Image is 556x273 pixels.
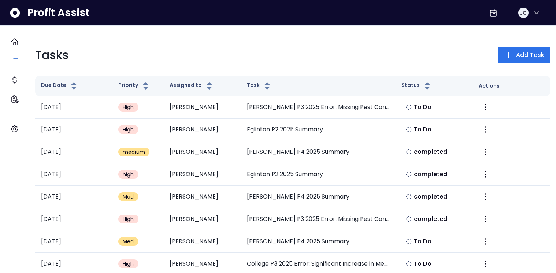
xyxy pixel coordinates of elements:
td: Eglinton P2 2025 Summary [241,119,396,141]
button: More [479,212,492,226]
span: Med [123,193,134,200]
span: completed [414,192,447,201]
img: Not yet Started [406,239,412,244]
td: [DATE] [35,208,112,230]
td: [DATE] [35,96,112,119]
td: [PERSON_NAME] P4 2025 Summary [241,230,396,253]
span: high [123,171,134,178]
img: completed [406,171,412,177]
span: High [123,126,134,133]
span: Profit Assist [27,6,89,19]
td: [PERSON_NAME] P3 2025 Error: Missing Pest Control Expense [241,208,396,230]
td: [PERSON_NAME] P4 2025 Summary [241,141,396,163]
th: Actions [473,76,550,96]
button: Add Task [498,47,550,63]
td: [PERSON_NAME] P4 2025 Summary [241,186,396,208]
img: completed [406,216,412,222]
td: Eglinton P2 2025 Summary [241,163,396,186]
td: [PERSON_NAME] P3 2025 Error: Missing Pest Control Expense [241,96,396,119]
span: To Do [414,125,431,134]
td: [PERSON_NAME] [164,230,241,253]
button: More [479,168,492,181]
span: To Do [414,237,431,246]
td: [PERSON_NAME] [164,119,241,141]
button: More [479,257,492,270]
span: completed [414,170,447,179]
p: Tasks [35,46,69,64]
td: [PERSON_NAME] [164,141,241,163]
span: To Do [414,103,431,112]
button: More [479,145,492,159]
td: [DATE] [35,141,112,163]
td: [DATE] [35,186,112,208]
button: Assigned to [170,81,214,90]
button: More [479,190,492,203]
img: Not yet Started [406,104,412,110]
td: [PERSON_NAME] [164,208,241,230]
button: More [479,123,492,136]
span: High [123,260,134,267]
td: [PERSON_NAME] [164,186,241,208]
td: [DATE] [35,119,112,141]
button: Status [401,81,432,90]
img: completed [406,194,412,200]
td: [DATE] [35,230,112,253]
button: More [479,101,492,114]
button: Priority [118,81,150,90]
td: [PERSON_NAME] [164,96,241,119]
span: JC [520,9,527,17]
td: [DATE] [35,163,112,186]
img: completed [406,149,412,155]
img: Not yet Started [406,261,412,267]
button: Task [247,81,272,90]
span: To Do [414,259,431,268]
button: Due Date [41,81,78,90]
td: [PERSON_NAME] [164,163,241,186]
span: Med [123,238,134,245]
button: More [479,235,492,248]
img: Not yet Started [406,127,412,132]
span: High [123,215,134,223]
span: completed [414,148,447,156]
span: High [123,103,134,111]
span: medium [123,148,145,156]
span: completed [414,215,447,223]
span: Add Task [516,51,544,59]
